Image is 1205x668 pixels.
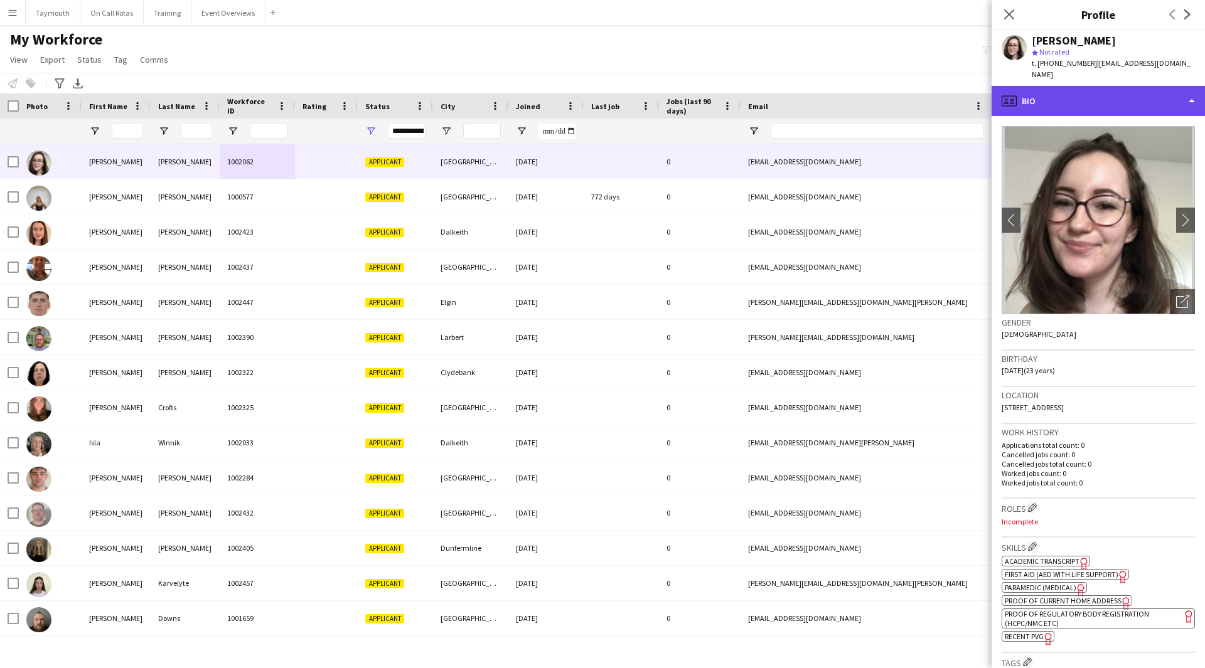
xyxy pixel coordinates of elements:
div: Crofts [151,390,220,425]
img: Helena Crofts [26,396,51,421]
div: 1002325 [220,390,295,425]
span: Applicant [365,509,404,518]
img: Nicholas Downs [26,607,51,632]
span: Last Name [158,102,195,111]
a: Comms [135,51,173,68]
span: Rating [303,102,326,111]
span: Applicant [365,228,404,237]
div: [DATE] [508,601,584,635]
div: [DATE] [508,285,584,319]
div: [PERSON_NAME] [82,285,151,319]
div: 1002405 [220,531,295,565]
div: 772 days [584,179,659,214]
div: [PERSON_NAME][EMAIL_ADDRESS][DOMAIN_NAME] [741,320,992,354]
img: David Spicer [26,326,51,351]
div: [PERSON_NAME] [82,179,151,214]
span: Jobs (last 90 days) [667,97,718,115]
div: [PERSON_NAME] [82,320,151,354]
span: Applicant [365,579,404,588]
div: 1002432 [220,496,295,530]
span: Applicant [365,263,404,272]
span: Applicant [365,193,404,202]
span: Paramedic (Medical) [1005,583,1076,592]
a: View [5,51,33,68]
span: Status [77,54,102,65]
span: [DEMOGRAPHIC_DATA] [1002,329,1076,339]
div: [GEOGRAPHIC_DATA] [433,496,508,530]
div: [PERSON_NAME] [82,566,151,600]
app-action-btn: Advanced filters [52,76,67,91]
div: [EMAIL_ADDRESS][DOMAIN_NAME] [741,355,992,390]
button: Open Filter Menu [441,125,452,137]
span: First Name [89,102,127,111]
div: Winnik [151,425,220,460]
button: Open Filter Menu [365,125,377,137]
div: 0 [659,215,741,249]
div: 1001659 [220,601,295,635]
span: Applicant [365,157,404,167]
div: [EMAIL_ADDRESS][DOMAIN_NAME] [741,531,992,565]
div: [EMAIL_ADDRESS][DOMAIN_NAME] [741,250,992,284]
p: Worked jobs count: 0 [1002,469,1195,478]
button: Open Filter Menu [748,125,759,137]
img: Heather Allan [26,361,51,386]
img: David Seaton [26,291,51,316]
div: [DATE] [508,460,584,495]
div: [GEOGRAPHIC_DATA] [433,179,508,214]
button: Open Filter Menu [89,125,100,137]
p: Applications total count: 0 [1002,440,1195,450]
div: 0 [659,390,741,425]
div: [PERSON_NAME] [82,250,151,284]
button: Training [144,1,191,25]
div: [PERSON_NAME] [151,496,220,530]
div: [PERSON_NAME] [151,250,220,284]
span: Applicant [365,403,404,413]
div: Open photos pop-in [1170,289,1195,314]
div: [EMAIL_ADDRESS][DOMAIN_NAME] [741,179,992,214]
input: City Filter Input [463,124,501,139]
app-action-btn: Export XLSX [70,76,85,91]
div: [PERSON_NAME] [151,460,220,495]
a: Status [72,51,107,68]
div: 1002437 [220,250,295,284]
div: 1002062 [220,144,295,179]
span: View [10,54,28,65]
span: Applicant [365,438,404,448]
span: Email [748,102,768,111]
input: Last Name Filter Input [181,124,212,139]
div: [PERSON_NAME] [151,179,220,214]
div: [PERSON_NAME] [151,285,220,319]
div: [EMAIL_ADDRESS][DOMAIN_NAME] [741,496,992,530]
h3: Work history [1002,427,1195,438]
div: 0 [659,250,741,284]
div: Bio [992,86,1205,116]
div: [EMAIL_ADDRESS][DOMAIN_NAME] [741,601,992,635]
img: Isla Winnik [26,432,51,457]
div: Isla [82,425,151,460]
span: Proof of Current Home Address [1005,596,1122,605]
img: Josh Pritchard [26,467,51,492]
div: [GEOGRAPHIC_DATA] [433,460,508,495]
div: Elgin [433,285,508,319]
div: [DATE] [508,531,584,565]
div: [GEOGRAPHIC_DATA] [433,390,508,425]
span: Applicant [365,368,404,378]
span: City [441,102,455,111]
div: 0 [659,531,741,565]
img: Connor McLaughlin [26,256,51,281]
div: 0 [659,320,741,354]
span: Applicant [365,298,404,307]
img: Crew avatar or photo [1002,126,1195,314]
span: Photo [26,102,48,111]
div: [PERSON_NAME] [82,496,151,530]
a: Export [35,51,70,68]
button: Open Filter Menu [516,125,527,137]
div: 0 [659,425,741,460]
div: 0 [659,179,741,214]
div: [PERSON_NAME] [82,601,151,635]
div: 1002033 [220,425,295,460]
input: First Name Filter Input [112,124,143,139]
img: Amy Jackson [26,151,51,176]
div: [GEOGRAPHIC_DATA] [433,250,508,284]
span: t. [PHONE_NUMBER] [1032,58,1097,68]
